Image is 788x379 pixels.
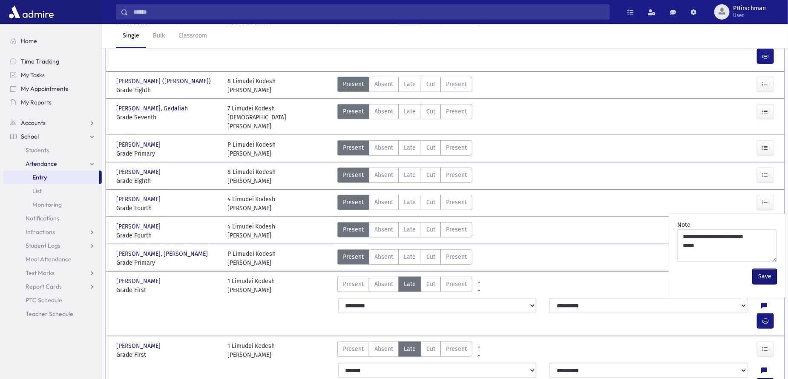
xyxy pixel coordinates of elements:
[227,140,276,158] div: P Limudei Kodesh [PERSON_NAME]
[446,107,467,116] span: Present
[426,107,435,116] span: Cut
[374,225,393,234] span: Absent
[3,95,102,109] a: My Reports
[426,344,435,353] span: Cut
[21,85,68,93] span: My Appointments
[116,341,162,350] span: [PERSON_NAME]
[446,252,467,261] span: Present
[337,277,472,295] div: AttTypes
[3,116,102,130] a: Accounts
[3,143,102,157] a: Students
[337,168,472,185] div: AttTypes
[343,252,364,261] span: Present
[733,5,766,12] span: PHirschman
[374,280,393,289] span: Absent
[116,113,219,122] span: Grade Seventh
[227,195,276,213] div: 4 Limudei Kodesh [PERSON_NAME]
[753,269,777,284] button: Save
[146,24,172,48] a: Bulk
[3,171,99,184] a: Entry
[116,277,162,286] span: [PERSON_NAME]
[343,80,364,89] span: Present
[3,198,102,211] a: Monitoring
[116,204,219,213] span: Grade Fourth
[116,222,162,231] span: [PERSON_NAME]
[426,143,435,152] span: Cut
[26,160,57,168] span: Attendance
[227,168,276,185] div: 8 Limudei Kodesh [PERSON_NAME]
[116,350,219,359] span: Grade First
[404,344,416,353] span: Late
[116,249,210,258] span: [PERSON_NAME], [PERSON_NAME]
[3,266,102,280] a: Test Marks
[374,143,393,152] span: Absent
[21,133,39,140] span: School
[116,231,219,240] span: Grade Fourth
[374,80,393,89] span: Absent
[343,344,364,353] span: Present
[337,140,472,158] div: AttTypes
[343,107,364,116] span: Present
[32,174,47,181] span: Entry
[426,252,435,261] span: Cut
[227,277,275,295] div: 1 Limudei Kodesh [PERSON_NAME]
[426,280,435,289] span: Cut
[374,198,393,207] span: Absent
[116,168,162,176] span: [PERSON_NAME]
[337,77,472,95] div: AttTypes
[116,24,146,48] a: Single
[3,225,102,239] a: Infractions
[26,283,62,290] span: Report Cards
[337,341,472,359] div: AttTypes
[3,252,102,266] a: Meal Attendance
[446,225,467,234] span: Present
[404,80,416,89] span: Late
[21,71,45,79] span: My Tasks
[404,225,416,234] span: Late
[404,171,416,179] span: Late
[116,104,190,113] span: [PERSON_NAME], Gedaliah
[7,3,56,20] img: AdmirePro
[374,344,393,353] span: Absent
[3,55,102,68] a: Time Tracking
[26,296,62,304] span: PTC Schedule
[227,104,330,131] div: 7 Limudei Kodesh [DEMOGRAPHIC_DATA][PERSON_NAME]
[116,86,219,95] span: Grade Eighth
[21,58,59,65] span: Time Tracking
[404,252,416,261] span: Late
[26,146,49,154] span: Students
[3,307,102,321] a: Teacher Schedule
[404,280,416,289] span: Late
[26,310,73,318] span: Teacher Schedule
[446,80,467,89] span: Present
[677,220,690,229] label: Note
[116,149,219,158] span: Grade Primary
[227,77,276,95] div: 8 Limudei Kodesh [PERSON_NAME]
[3,82,102,95] a: My Appointments
[3,68,102,82] a: My Tasks
[32,187,42,195] span: List
[26,269,55,277] span: Test Marks
[337,222,472,240] div: AttTypes
[343,171,364,179] span: Present
[337,104,472,131] div: AttTypes
[404,107,416,116] span: Late
[116,286,219,295] span: Grade First
[374,171,393,179] span: Absent
[446,280,467,289] span: Present
[426,80,435,89] span: Cut
[116,140,162,149] span: [PERSON_NAME]
[343,280,364,289] span: Present
[116,77,213,86] span: [PERSON_NAME] ([PERSON_NAME])
[116,258,219,267] span: Grade Primary
[3,34,102,48] a: Home
[116,176,219,185] span: Grade Eighth
[26,255,72,263] span: Meal Attendance
[32,201,62,208] span: Monitoring
[3,184,102,198] a: List
[374,252,393,261] span: Absent
[404,143,416,152] span: Late
[3,293,102,307] a: PTC Schedule
[343,198,364,207] span: Present
[26,214,59,222] span: Notifications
